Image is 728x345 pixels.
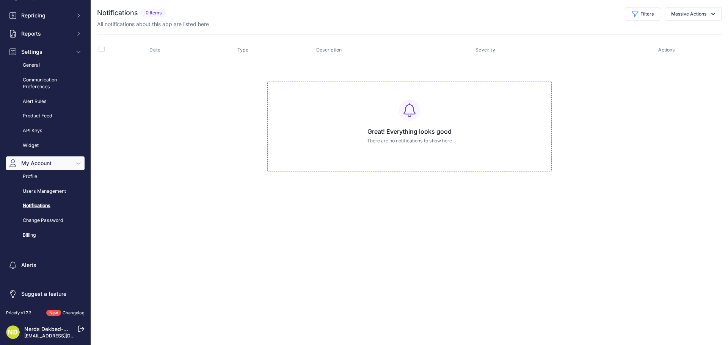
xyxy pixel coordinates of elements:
[63,310,85,315] a: Changelog
[6,258,85,272] a: Alerts
[237,47,248,53] span: Type
[24,333,104,339] a: [EMAIL_ADDRESS][DOMAIN_NAME]
[274,127,545,136] h3: Great! Everything looks good
[6,199,85,212] a: Notifications
[6,287,85,301] a: Suggest a feature
[625,8,660,20] button: Filters
[141,9,166,17] span: 0 Items
[665,8,722,20] button: Massive Actions
[6,9,85,22] button: Repricing
[316,47,342,53] span: Description
[274,137,545,145] p: There are no notifications to show here
[475,47,496,53] span: Severity
[6,27,85,41] button: Reports
[6,310,31,316] div: Pricefy v1.7.2
[6,45,85,59] button: Settings
[658,47,675,53] span: Actions
[46,310,61,316] span: New
[97,8,138,18] h2: Notifications
[149,47,162,53] button: Date
[97,20,209,28] p: All notifications about this app are listed here
[6,229,85,242] a: Billing
[21,12,71,19] span: Repricing
[149,47,160,53] span: Date
[21,30,71,37] span: Reports
[24,326,91,332] a: Nerds Dekbed-Discounter
[6,73,85,94] a: Communication Preferences
[6,170,85,183] a: Profile
[6,95,85,108] a: Alert Rules
[6,156,85,170] button: My Account
[6,109,85,123] a: Product Feed
[21,48,71,56] span: Settings
[6,124,85,137] a: API Keys
[6,59,85,72] a: General
[475,47,497,53] button: Severity
[6,214,85,227] a: Change Password
[6,139,85,152] a: Widget
[21,159,71,167] span: My Account
[6,185,85,198] a: Users Management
